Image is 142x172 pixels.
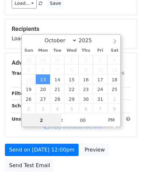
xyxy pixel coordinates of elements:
a: Send on [DATE] 12:00pm [5,144,79,156]
span: October 31, 2025 [93,94,107,104]
span: October 25, 2025 [107,84,122,94]
span: October 17, 2025 [93,74,107,84]
a: Copy unsubscribe link [44,124,102,130]
span: : [61,113,63,126]
div: Loading... [12,25,130,42]
span: Mon [36,48,50,53]
a: Send Test Email [5,159,54,172]
span: October 27, 2025 [36,94,50,104]
span: October 5, 2025 [22,65,36,74]
span: October 23, 2025 [79,84,93,94]
span: Fri [93,48,107,53]
span: October 12, 2025 [22,74,36,84]
span: Click to toggle [103,113,121,126]
span: Wed [64,48,79,53]
span: October 16, 2025 [79,74,93,84]
span: November 5, 2025 [64,104,79,113]
span: November 1, 2025 [107,94,122,104]
h5: Recipients [12,25,130,33]
span: October 10, 2025 [93,65,107,74]
span: September 29, 2025 [36,55,50,65]
span: November 4, 2025 [50,104,64,113]
span: October 24, 2025 [93,84,107,94]
span: October 30, 2025 [79,94,93,104]
span: Thu [79,48,93,53]
span: October 26, 2025 [22,94,36,104]
span: October 1, 2025 [64,55,79,65]
span: Sat [107,48,122,53]
span: October 22, 2025 [64,84,79,94]
span: Sun [22,48,36,53]
span: October 8, 2025 [64,65,79,74]
h5: Advanced [12,59,130,66]
span: November 3, 2025 [36,104,50,113]
span: October 6, 2025 [36,65,50,74]
input: Hour [22,114,61,127]
input: Minute [63,114,103,127]
span: Tue [50,48,64,53]
span: October 3, 2025 [93,55,107,65]
span: November 2, 2025 [22,104,36,113]
span: October 28, 2025 [50,94,64,104]
span: October 9, 2025 [79,65,93,74]
span: September 28, 2025 [22,55,36,65]
strong: Unsubscribe [12,116,44,122]
a: Preview [80,144,109,156]
span: October 7, 2025 [50,65,64,74]
input: Year [77,37,100,44]
strong: Schedule [12,103,35,108]
span: October 13, 2025 [36,74,50,84]
span: October 21, 2025 [50,84,64,94]
span: October 2, 2025 [79,55,93,65]
span: November 7, 2025 [93,104,107,113]
span: October 19, 2025 [22,84,36,94]
span: October 4, 2025 [107,55,122,65]
span: October 29, 2025 [64,94,79,104]
span: October 11, 2025 [107,65,122,74]
span: October 18, 2025 [107,74,122,84]
span: October 15, 2025 [64,74,79,84]
span: November 8, 2025 [107,104,122,113]
span: October 20, 2025 [36,84,50,94]
strong: Tracking [12,71,33,76]
span: September 30, 2025 [50,55,64,65]
span: November 6, 2025 [79,104,93,113]
strong: Filters [12,91,28,96]
span: October 14, 2025 [50,74,64,84]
